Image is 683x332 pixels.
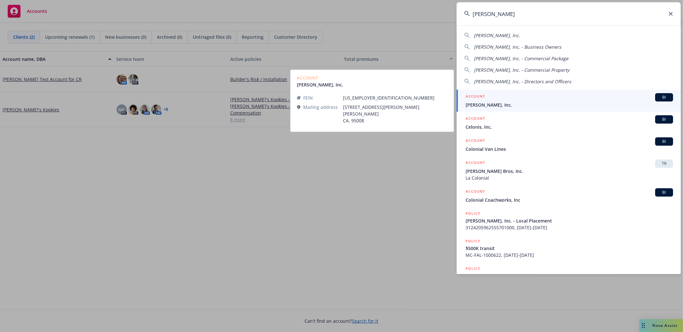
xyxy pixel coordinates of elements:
[466,124,673,130] span: Celonis, Inc.
[466,224,673,231] span: 3124205962555701000, [DATE]-[DATE]
[457,207,681,234] a: POLICY[PERSON_NAME], Inc. - Local Placement3124205962555701000, [DATE]-[DATE]
[457,185,681,207] a: ACCOUNTBIColonial Coachworks, Inc
[466,146,673,152] span: Colonial Van Lines
[466,245,673,252] span: $500K transit
[466,188,485,196] h5: ACCOUNT
[658,139,671,144] span: BI
[457,234,681,262] a: POLICY$500K transitMC-FAL-1000622, [DATE]-[DATE]
[658,94,671,100] span: BI
[466,168,673,174] span: [PERSON_NAME] Bros, Inc.
[474,55,568,61] span: [PERSON_NAME], Inc. - Commercial Package
[466,159,485,167] h5: ACCOUNT
[466,252,673,258] span: MC-FAL-1000622, [DATE]-[DATE]
[457,2,681,25] input: Search...
[658,190,671,195] span: BI
[466,174,673,181] span: La Colonial
[658,161,671,166] span: TR
[466,93,485,101] h5: ACCOUNT
[466,217,673,224] span: [PERSON_NAME], Inc. - Local Placement
[466,210,480,217] h5: POLICY
[466,272,673,279] span: Foreign | [GEOGRAPHIC_DATA]
[466,101,673,108] span: [PERSON_NAME], Inc.
[474,67,569,73] span: [PERSON_NAME], Inc. - Commercial Property
[466,197,673,203] span: Colonial Coachworks, Inc
[474,78,571,85] span: [PERSON_NAME], Inc. - Directors and Officers
[457,156,681,185] a: ACCOUNTTR[PERSON_NAME] Bros, Inc.La Colonial
[466,265,480,272] h5: POLICY
[474,44,561,50] span: [PERSON_NAME], Inc. - Business Owners
[466,137,485,145] h5: ACCOUNT
[457,90,681,112] a: ACCOUNTBI[PERSON_NAME], Inc.
[474,32,520,38] span: [PERSON_NAME], Inc.
[466,115,485,123] h5: ACCOUNT
[457,112,681,134] a: ACCOUNTBICelonis, Inc.
[466,238,480,244] h5: POLICY
[457,134,681,156] a: ACCOUNTBIColonial Van Lines
[457,262,681,289] a: POLICYForeign | [GEOGRAPHIC_DATA]
[658,117,671,122] span: BI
